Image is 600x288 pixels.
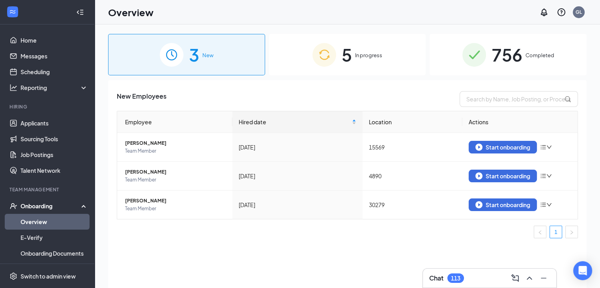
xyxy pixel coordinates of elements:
span: Team Member [125,176,226,184]
button: ChevronUp [523,272,536,284]
div: [DATE] [239,143,356,151]
a: Job Postings [21,147,88,163]
a: 1 [550,226,562,238]
th: Actions [462,111,578,133]
button: Start onboarding [469,141,537,153]
svg: Minimize [539,273,548,283]
span: Completed [525,51,554,59]
a: Home [21,32,88,48]
li: Previous Page [534,226,546,238]
td: 30279 [363,191,463,219]
h1: Overview [108,6,153,19]
span: Hired date [239,118,350,126]
a: Sourcing Tools [21,131,88,147]
svg: Notifications [539,7,549,17]
a: Scheduling [21,64,88,80]
div: Start onboarding [475,144,530,151]
button: Start onboarding [469,170,537,182]
td: 4890 [363,162,463,191]
a: Messages [21,48,88,64]
span: Team Member [125,205,226,213]
div: Hiring [9,103,86,110]
th: Employee [117,111,232,133]
li: Next Page [565,226,578,238]
div: Open Intercom Messenger [573,261,592,280]
div: [DATE] [239,172,356,180]
span: bars [540,173,546,179]
span: down [546,173,552,179]
div: Start onboarding [475,201,530,208]
div: Team Management [9,186,86,193]
span: down [546,144,552,150]
a: Applicants [21,115,88,131]
span: bars [540,144,546,150]
div: Start onboarding [475,172,530,180]
div: GL [576,9,582,15]
div: Reporting [21,84,88,92]
span: right [569,230,574,235]
svg: ComposeMessage [510,273,520,283]
li: 1 [550,226,562,238]
th: Location [363,111,463,133]
span: 5 [342,41,352,68]
button: right [565,226,578,238]
span: [PERSON_NAME] [125,139,226,147]
h3: Chat [429,274,443,282]
span: bars [540,202,546,208]
svg: WorkstreamLogo [9,8,17,16]
span: New [202,51,213,59]
button: ComposeMessage [509,272,521,284]
a: E-Verify [21,230,88,245]
button: Minimize [537,272,550,284]
span: 3 [189,41,199,68]
td: 15569 [363,133,463,162]
input: Search by Name, Job Posting, or Process [460,91,578,107]
div: [DATE] [239,200,356,209]
a: Onboarding Documents [21,245,88,261]
a: Talent Network [21,163,88,178]
a: Activity log [21,261,88,277]
svg: Settings [9,272,17,280]
div: Switch to admin view [21,272,76,280]
span: 756 [492,41,522,68]
div: Onboarding [21,202,81,210]
span: In progress [355,51,382,59]
span: left [538,230,542,235]
svg: QuestionInfo [557,7,566,17]
svg: Analysis [9,84,17,92]
span: [PERSON_NAME] [125,197,226,205]
div: 113 [451,275,460,282]
button: left [534,226,546,238]
span: New Employees [117,91,166,107]
svg: Collapse [76,8,84,16]
span: [PERSON_NAME] [125,168,226,176]
a: Overview [21,214,88,230]
span: down [546,202,552,208]
span: Team Member [125,147,226,155]
svg: ChevronUp [525,273,534,283]
button: Start onboarding [469,198,537,211]
svg: UserCheck [9,202,17,210]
